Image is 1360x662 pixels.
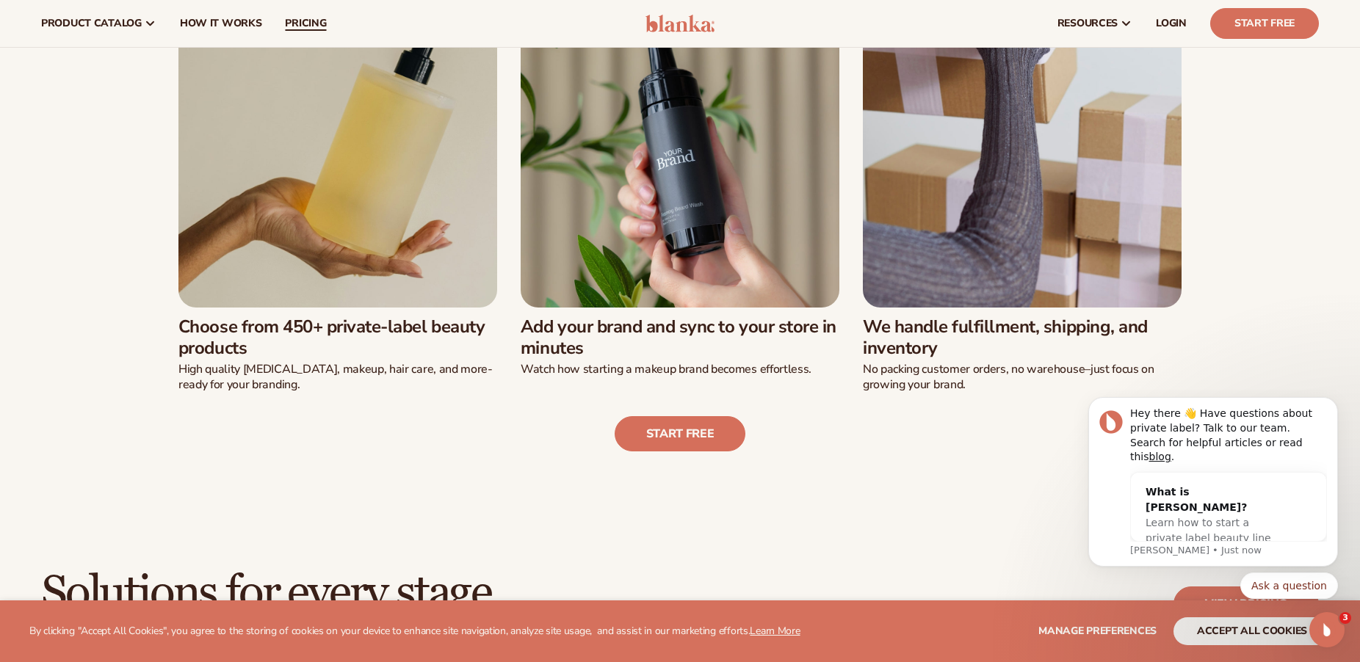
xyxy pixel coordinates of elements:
[863,316,1182,359] h3: We handle fulfillment, shipping, and inventory
[1309,612,1345,647] iframe: Intercom live chat
[645,15,715,32] img: logo
[1038,624,1157,638] span: Manage preferences
[29,625,800,638] p: By clicking "Accept All Cookies", you agree to the storing of cookies on your device to enhance s...
[1057,18,1118,29] span: resources
[41,569,491,618] h2: Solutions for every stage
[178,362,497,393] p: High quality [MEDICAL_DATA], makeup, hair care, and more-ready for your branding.
[1066,390,1360,622] iframe: Intercom notifications message
[615,416,746,451] a: Start free
[863,362,1182,393] p: No packing customer orders, no warehouse–just focus on growing your brand.
[750,624,800,638] a: Learn More
[178,316,497,359] h3: Choose from 450+ private-label beauty products
[1038,617,1157,645] button: Manage preferences
[41,18,142,29] span: product catalog
[1210,8,1319,39] a: Start Free
[1173,617,1331,645] button: accept all cookies
[521,316,839,359] h3: Add your brand and sync to your store in minutes
[1156,18,1187,29] span: LOGIN
[1339,612,1351,624] span: 3
[180,18,262,29] span: How It Works
[521,362,839,377] p: Watch how starting a makeup brand becomes effortless.
[285,18,326,29] span: pricing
